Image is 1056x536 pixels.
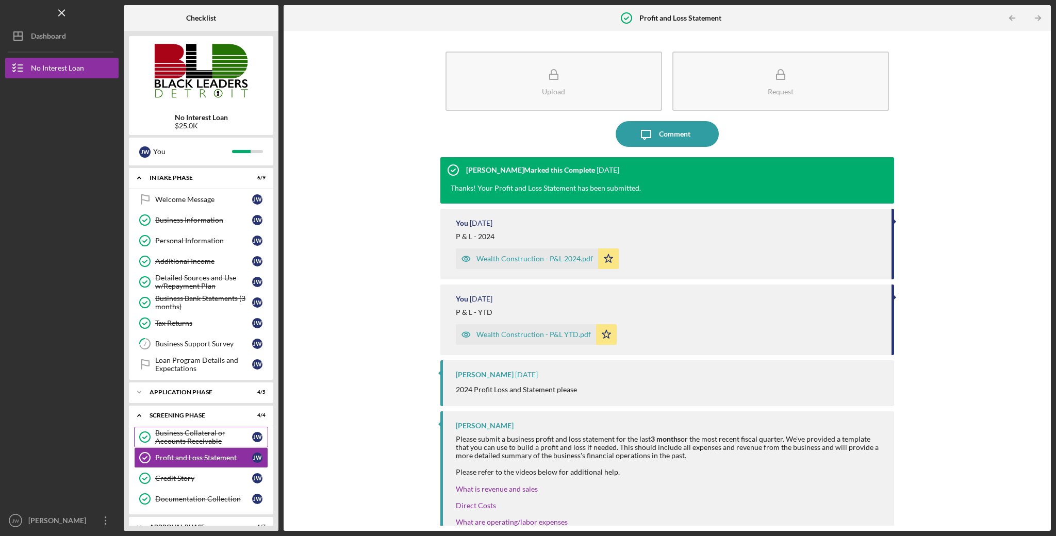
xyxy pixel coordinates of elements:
[252,277,262,287] div: J W
[639,14,721,22] b: Profit and Loss Statement
[12,518,20,524] text: JW
[155,319,252,327] div: Tax Returns
[134,292,268,313] a: Business Bank Statements (3 months)JW
[456,371,514,379] div: [PERSON_NAME]
[26,510,93,533] div: [PERSON_NAME]
[150,524,240,530] div: Approval Phase
[252,494,262,504] div: J W
[5,26,119,46] button: Dashboard
[247,524,266,530] div: 1 / 7
[134,333,268,354] a: 7Business Support SurveyJW
[139,146,151,158] div: J W
[651,434,681,443] strong: 3 months
[252,236,262,246] div: J W
[252,432,262,442] div: J W
[456,468,884,476] div: Please refer to the videos below for additional help.
[456,384,577,395] p: 2024 Profit Loss and Statement please
[247,175,266,181] div: 6 / 9
[150,412,240,418] div: Screening Phase
[155,454,252,462] div: Profit and Loss Statement
[247,389,266,395] div: 4 / 5
[134,230,268,251] a: Personal InformationJW
[252,297,262,308] div: J W
[31,26,66,49] div: Dashboard
[247,412,266,418] div: 4 / 4
[134,272,268,292] a: Detailed Sources and Use w/Repayment PlanJW
[252,194,262,205] div: J W
[456,219,468,227] div: You
[134,354,268,375] a: Loan Program Details and ExpectationsJW
[155,195,252,204] div: Welcome Message
[597,166,619,174] time: 2025-05-15 16:18
[456,422,514,430] div: [PERSON_NAME]
[252,215,262,225] div: J W
[616,121,719,147] button: Comment
[515,371,538,379] time: 2025-05-08 19:50
[153,143,232,160] div: You
[134,468,268,489] a: Credit StoryJW
[456,324,617,345] button: Wealth Construction - P&L YTD.pdf
[155,474,252,482] div: Credit Story
[476,330,591,339] div: Wealth Construction - P&L YTD.pdf
[155,216,252,224] div: Business Information
[134,489,268,509] a: Documentation CollectionJW
[252,318,262,328] div: J W
[476,255,593,263] div: Wealth Construction - P&L 2024.pdf
[451,183,641,193] div: Thanks! Your Profit and Loss Statement has been submitted.
[155,340,252,348] div: Business Support Survey
[456,232,494,241] div: P & L - 2024
[466,166,595,174] div: [PERSON_NAME] Marked this Complete
[155,495,252,503] div: Documentation Collection
[672,52,889,111] button: Request
[456,295,468,303] div: You
[134,427,268,447] a: Business Collateral or Accounts ReceivableJW
[456,484,538,493] a: What is revenue and sales
[134,313,268,333] a: Tax ReturnsJW
[186,14,216,22] b: Checklist
[134,251,268,272] a: Additional IncomeJW
[470,219,492,227] time: 2025-05-15 15:58
[150,389,240,395] div: Application Phase
[175,122,228,130] div: $25.0K
[252,339,262,349] div: J W
[456,248,619,269] button: Wealth Construction - P&L 2024.pdf
[155,429,252,445] div: Business Collateral or Accounts Receivable
[456,308,492,316] div: P & L - YTD
[5,510,119,531] button: JW[PERSON_NAME]
[150,175,240,181] div: Intake Phase
[456,517,568,526] a: Share link
[659,121,690,147] div: Comment
[252,359,262,370] div: J W
[5,58,119,78] button: No Interest Loan
[456,501,496,510] a: Direct Costs
[143,341,147,347] tspan: 7
[155,294,252,311] div: Business Bank Statements (3 months)
[129,41,273,103] img: Product logo
[252,453,262,463] div: J W
[470,295,492,303] time: 2025-05-15 15:58
[542,88,565,95] div: Upload
[31,58,84,81] div: No Interest Loan
[134,447,268,468] a: Profit and Loss StatementJW
[155,274,252,290] div: Detailed Sources and Use w/Repayment Plan
[456,435,884,460] div: Please submit a business profit and loss statement for the last or the most recent fiscal quarter...
[155,237,252,245] div: Personal Information
[134,210,268,230] a: Business InformationJW
[252,256,262,266] div: J W
[155,356,252,373] div: Loan Program Details and Expectations
[134,189,268,210] a: Welcome MessageJW
[252,473,262,483] div: J W
[155,257,252,265] div: Additional Income
[175,113,228,122] b: No Interest Loan
[445,52,662,111] button: Upload
[768,88,794,95] div: Request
